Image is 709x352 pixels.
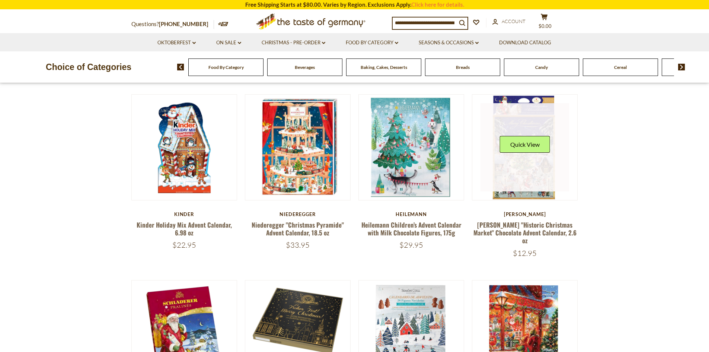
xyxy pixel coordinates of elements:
[295,64,315,70] a: Beverages
[131,19,214,29] p: Questions?
[399,240,423,250] span: $29.95
[472,211,578,217] div: [PERSON_NAME]
[131,211,237,217] div: Kinder
[132,95,237,200] img: Kinder Holiday Mix Advent Calendar, 6.98 oz
[216,39,241,47] a: On Sale
[157,39,196,47] a: Oktoberfest
[500,136,550,153] button: Quick View
[358,211,464,217] div: Heilemann
[208,64,244,70] a: Food By Category
[419,39,479,47] a: Seasons & Occasions
[359,95,464,200] img: Heilemann Children’s Advent Calendar with Milk Chocolate Figures, 175g
[535,64,548,70] a: Candy
[286,240,310,250] span: $33.95
[678,64,685,70] img: next arrow
[245,211,351,217] div: Niederegger
[473,220,577,245] a: [PERSON_NAME] "Historic Christmas Market" Chocolate Advent Calendar, 2.6 oz
[539,23,552,29] span: $0.00
[245,95,351,200] img: Niederegger "Christmas Pyramide" Advent Calendar, 18.5 oz
[411,1,464,8] a: Click here for details.
[159,20,208,27] a: [PHONE_NUMBER]
[499,39,551,47] a: Download Catalog
[177,64,184,70] img: previous arrow
[614,64,627,70] a: Cereal
[513,248,537,258] span: $12.95
[502,18,526,24] span: Account
[472,95,578,200] img: Heidel "Historic Christmas Market" Chocolate Advent Calendar, 2.6 oz
[361,64,407,70] a: Baking, Cakes, Desserts
[262,39,325,47] a: Christmas - PRE-ORDER
[533,13,556,32] button: $0.00
[361,220,462,237] a: Heilemann Children’s Advent Calendar with Milk Chocolate Figures, 175g
[346,39,398,47] a: Food By Category
[137,220,232,237] a: Kinder Holiday Mix Advent Calendar, 6.98 oz
[172,240,196,250] span: $22.95
[456,64,470,70] a: Breads
[252,220,344,237] a: Niederegger "Christmas Pyramide" Advent Calendar, 18.5 oz
[492,18,526,26] a: Account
